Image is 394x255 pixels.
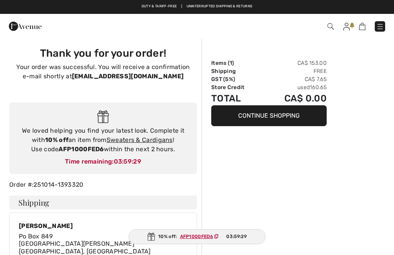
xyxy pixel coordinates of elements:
[230,60,232,66] span: 1
[33,181,83,188] a: 251014-1393320
[211,105,327,126] button: Continue Shopping
[19,222,187,230] div: [PERSON_NAME]
[262,91,327,105] td: CA$ 0.00
[14,47,192,59] h3: Thank you for your order!
[211,59,262,67] td: Items ( )
[262,75,327,83] td: CA$ 7.65
[14,62,192,81] p: Your order was successful. You will receive a confirmation e-mail shortly at
[343,23,350,30] img: My Info
[180,234,213,239] ins: AFP1000FED6
[114,158,141,165] span: 03:59:29
[45,136,68,144] strong: 10% off
[359,23,366,30] img: Shopping Bag
[262,83,327,91] td: used
[211,67,262,75] td: Shipping
[9,22,42,29] a: 1ère Avenue
[17,157,189,166] div: Time remaining:
[147,233,155,241] img: Gift.svg
[211,91,262,105] td: Total
[310,84,327,91] span: 160.65
[262,67,327,75] td: Free
[211,75,262,83] td: GST (5%)
[129,229,265,244] div: 10% off:
[9,196,197,209] h4: Shipping
[5,180,202,189] div: Order #:
[376,23,384,30] img: Menu
[226,233,246,240] span: 03:59:29
[58,145,104,153] strong: AFP1000FED6
[17,126,189,154] div: We loved helping you find your latest look. Complete it with an item from ! Use code within the n...
[327,23,334,30] img: Search
[72,73,184,80] strong: [EMAIL_ADDRESS][DOMAIN_NAME]
[211,83,262,91] td: Store Credit
[97,110,109,123] img: Gift.svg
[107,136,173,144] a: Sweaters & Cardigans
[9,19,42,34] img: 1ère Avenue
[262,59,327,67] td: CA$ 153.00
